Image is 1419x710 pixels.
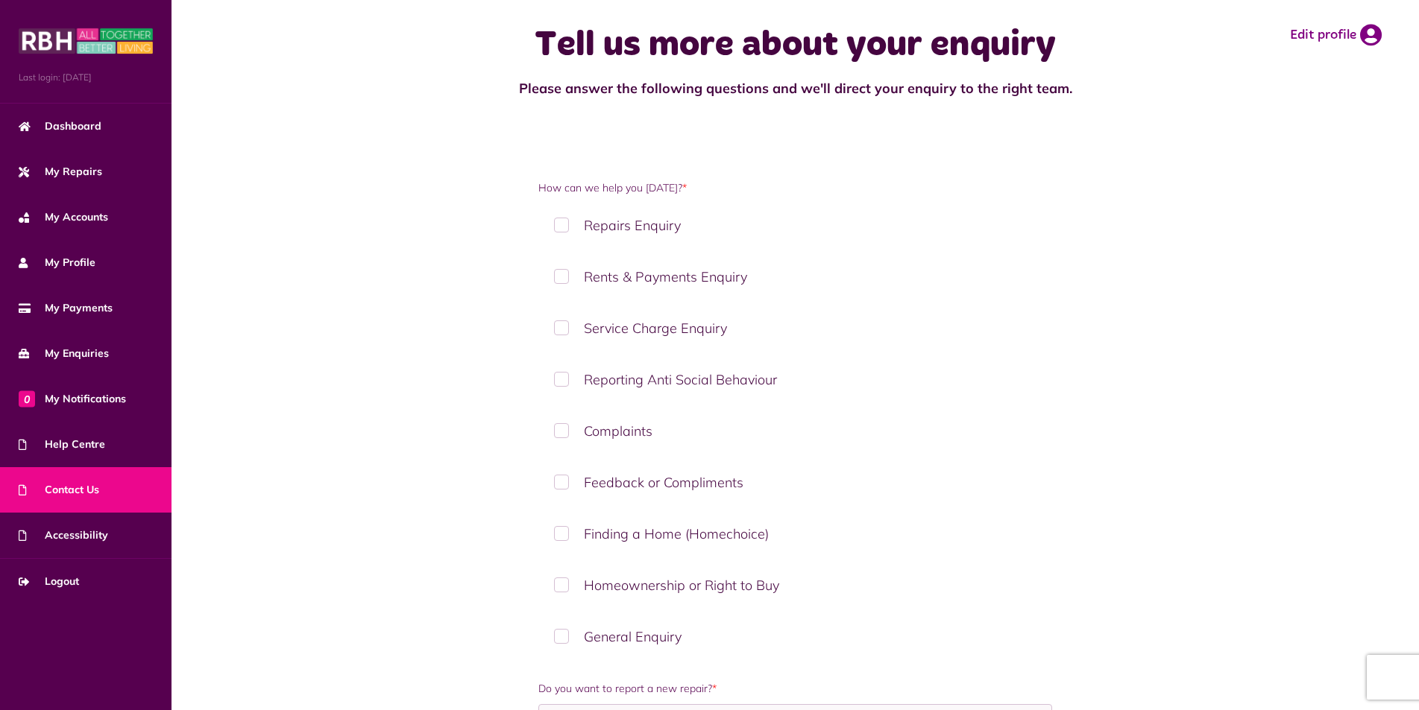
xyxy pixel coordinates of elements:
[538,306,1052,350] label: Service Charge Enquiry
[19,71,153,84] span: Last login: [DATE]
[19,391,126,407] span: My Notifications
[19,390,35,407] span: 0
[519,80,1069,97] strong: Please answer the following questions and we'll direct your enquiry to the right team
[19,482,99,498] span: Contact Us
[538,203,1052,247] label: Repairs Enquiry
[498,24,1092,67] h1: Tell us more about your enquiry
[538,255,1052,299] label: Rents & Payments Enquiry
[19,164,102,180] span: My Repairs
[538,409,1052,453] label: Complaints
[19,527,108,543] span: Accessibility
[19,574,79,589] span: Logout
[538,358,1052,402] label: Reporting Anti Social Behaviour
[19,300,113,316] span: My Payments
[1069,80,1072,97] strong: .
[19,346,109,361] span: My Enquiries
[19,437,105,452] span: Help Centre
[538,180,1052,196] label: How can we help you [DATE]?
[19,209,108,225] span: My Accounts
[19,26,153,56] img: MyRBH
[538,563,1052,607] label: Homeownership or Right to Buy
[19,118,101,134] span: Dashboard
[1290,24,1382,46] a: Edit profile
[19,255,95,270] span: My Profile
[538,512,1052,556] label: Finding a Home (Homechoice)
[538,681,1052,697] label: Do you want to report a new repair?
[538,460,1052,504] label: Feedback or Compliments
[538,615,1052,659] label: General Enquiry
